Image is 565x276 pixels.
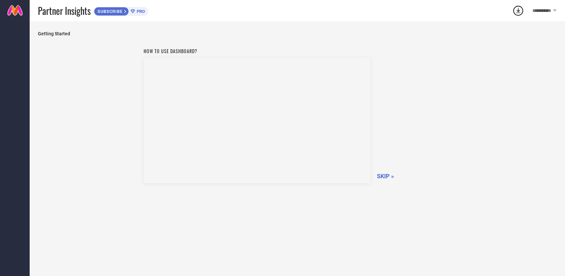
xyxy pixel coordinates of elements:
span: SKIP » [377,173,394,180]
a: SUBSCRIBEPRO [94,5,148,16]
h1: How to use dashboard? [144,48,370,54]
iframe: YouTube video player [144,58,370,183]
span: Getting Started [38,31,557,36]
div: Open download list [512,5,524,17]
span: PRO [135,9,145,14]
span: Partner Insights [38,4,91,17]
span: SUBSCRIBE [94,9,124,14]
